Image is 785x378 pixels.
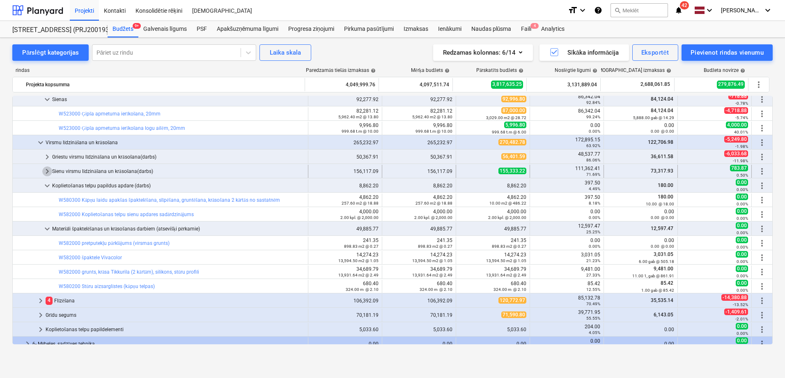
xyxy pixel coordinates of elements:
[651,244,674,249] small: 0.00 @ 0.00
[459,281,526,292] div: 680.40
[501,96,526,102] span: 92,996.80
[607,327,674,332] div: 0.00
[737,274,748,278] small: 0.00%
[641,288,674,293] small: 1.00 gab @ 85.42
[42,224,52,234] span: keyboard_arrow_down
[312,266,379,278] div: 34,689.79
[108,21,138,37] a: Budžets9+
[386,140,452,145] div: 265,232.97
[52,165,305,178] div: Sienu virsmu līdzināšana un krāsošana(darbs)
[736,237,748,243] span: 0.00
[675,5,683,15] i: notifications
[586,287,600,292] small: 12.55%
[721,7,762,14] span: [PERSON_NAME]
[386,226,452,232] div: 49,885.77
[728,93,748,99] span: -718.88
[52,93,305,106] div: Sienas
[46,297,53,304] span: 4
[312,183,379,189] div: 8,862.20
[59,111,161,117] a: W523000 Ģipša apmetuma ierīkošana, 20mm
[504,122,526,128] span: 5,996.80
[744,339,785,378] iframe: Chat Widget
[757,94,767,104] span: Vairāk darbību
[680,1,689,9] span: 42
[586,258,600,263] small: 21.23%
[705,5,714,15] i: keyboard_arrow_down
[412,273,452,277] small: 13,931.64 m2 @ 2.49
[589,215,600,220] small: 0.00%
[737,331,748,336] small: 0.00%
[412,115,452,119] small: 5,962.40 m2 @ 13.80
[488,215,526,220] small: 2.00 kpl. @ 2,000.00
[757,267,767,277] span: Vairāk darbību
[665,68,671,73] span: help
[312,97,379,102] div: 92,277.92
[724,107,748,114] span: -4,718.88
[466,21,516,37] a: Naudas plūsma
[651,129,674,134] small: 0.00 @ 0.00
[757,181,767,191] span: Vairāk darbību
[312,226,379,232] div: 49,885.77
[312,209,379,220] div: 4,000.00
[386,298,452,304] div: 106,392.09
[212,21,283,37] div: Apakšuzņēmuma līgumi
[682,44,773,61] button: Pievienot rindas vienumu
[737,259,748,264] small: 0.00%
[607,122,674,134] div: 0.00
[533,338,600,350] div: 0.00
[591,68,597,73] span: help
[757,224,767,234] span: Vairāk darbību
[646,202,674,206] small: 10.00 @ 18.00
[433,21,466,37] a: Ienākumi
[586,115,600,119] small: 99.24%
[586,302,600,306] small: 70.49%
[757,152,767,162] span: Vairāk darbību
[737,216,748,221] small: 0.00%
[736,280,748,286] span: 0.00
[52,150,305,164] div: Griestu virsmu līdzināšana un krāsošana(darbs)
[757,138,767,148] span: Vairāk darbību
[386,327,452,332] div: 5,033.60
[533,209,600,220] div: 0.00
[533,237,600,249] div: 0.00
[346,287,379,292] small: 324.00 m @ 2.10
[589,187,600,191] small: 4.49%
[736,208,748,214] span: 0.00
[386,266,452,278] div: 34,689.79
[312,237,379,249] div: 241.35
[415,201,452,205] small: 257.60 m2 @ 18.88
[653,251,674,257] span: 3,031.05
[633,115,674,120] small: 5,888.00 gab @ 14.29
[757,166,767,176] span: Vairāk darbību
[653,266,674,272] span: 9,481.00
[369,68,376,73] span: help
[312,281,379,292] div: 680.40
[737,288,748,293] small: 0.00%
[52,179,305,192] div: Koplietošanas telpu papildus apdare (darbs)
[459,341,526,347] div: 0.00
[42,152,52,162] span: keyboard_arrow_right
[36,310,46,320] span: keyboard_arrow_right
[589,330,600,335] small: 4.05%
[386,97,452,102] div: 92,277.92
[386,312,452,318] div: 70,181.19
[386,341,452,347] div: 0.00
[22,47,79,58] div: Pārslēgt kategorijas
[312,327,379,332] div: 5,033.60
[42,94,52,104] span: keyboard_arrow_down
[614,7,621,14] span: search
[489,201,526,205] small: 10.00 m2 @ 486.22
[386,252,452,263] div: 14,274.23
[414,215,452,220] small: 2.00 kpl. @ 2,000.00
[586,316,600,320] small: 55.55%
[312,168,379,174] div: 156,117.09
[657,182,674,188] span: 180.00
[733,302,748,307] small: -13.52%
[411,67,450,74] div: Mērķa budžets
[650,168,674,174] span: 73,317.93
[498,139,526,145] span: 270,482.78
[691,47,764,58] div: Pievienot rindas vienumu
[138,21,192,37] a: Galvenais līgums
[12,67,305,74] div: rindas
